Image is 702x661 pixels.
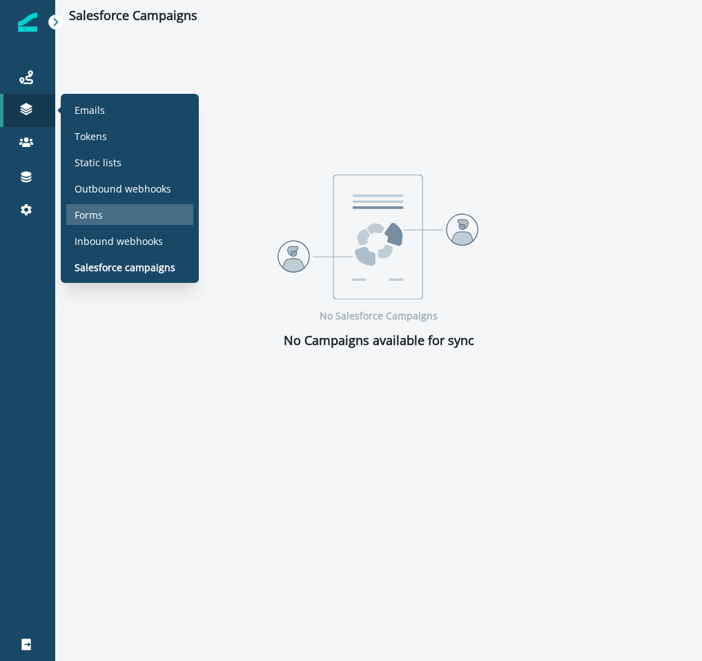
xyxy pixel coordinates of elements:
p: No Salesforce Campaigns [320,308,438,323]
h1: Salesforce Campaigns [69,8,197,23]
a: Tokens [66,126,193,146]
p: No Campaigns available for sync [284,331,474,350]
a: Forms [66,204,193,225]
p: Forms [75,208,103,222]
a: Outbound webhooks [66,178,193,199]
p: Tokens [75,129,107,144]
p: Inbound webhooks [75,234,163,248]
a: Inbound webhooks [66,230,193,251]
a: Emails [66,99,193,120]
img: Inflection [18,12,37,32]
p: Outbound webhooks [75,181,171,196]
p: Salesforce campaigns [75,260,175,275]
p: Static lists [75,155,121,170]
img: Salesforce Campaign [275,175,482,300]
a: Salesforce campaigns [66,257,193,277]
p: Emails [75,103,105,117]
a: Static lists [66,152,193,172]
